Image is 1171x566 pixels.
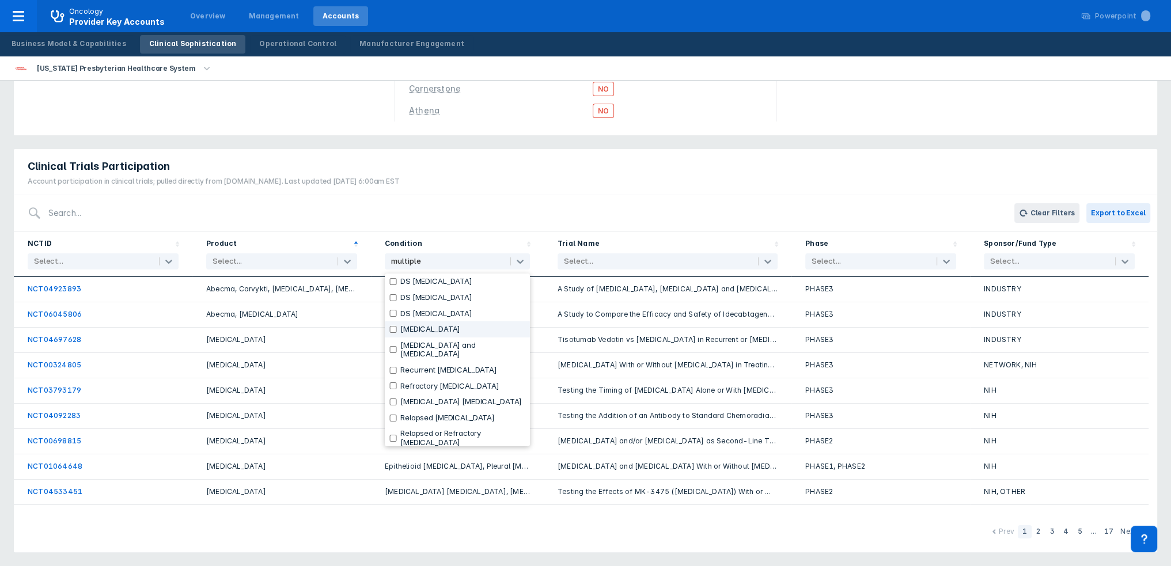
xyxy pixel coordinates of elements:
[14,62,28,75] img: ny-presbyterian
[409,83,461,93] div: Cornerstone
[32,60,200,77] div: [US_STATE] Presbyterian Healthcare System
[28,436,81,445] a: NCT00698815
[400,325,460,334] label: [MEDICAL_DATA]
[249,11,300,21] div: Management
[558,309,778,320] div: A Study to Compare the Efficacy and Safety of Idecabtagene Vicleucel With [MEDICAL_DATA] [MEDICAL...
[206,309,357,320] div: Abecma, [MEDICAL_DATA]
[385,487,530,497] div: [MEDICAL_DATA] [MEDICAL_DATA], [MEDICAL_DATA] Lung Non-[MEDICAL_DATA], Recurrent [MEDICAL_DATA], ...
[805,284,956,295] div: PHASE3
[805,360,956,371] div: PHASE3
[400,341,525,359] label: [MEDICAL_DATA] and [MEDICAL_DATA]
[323,11,359,21] div: Accounts
[1101,525,1117,538] div: 17
[558,461,778,472] div: [MEDICAL_DATA] and [MEDICAL_DATA] With or Without [MEDICAL_DATA] Maleate in Treating Patients Wit...
[558,487,778,497] div: Testing the Effects of MK-3475 ([MEDICAL_DATA]) With or Without the Usual [MEDICAL_DATA] Treatmen...
[1087,525,1101,538] div: ...
[544,231,791,277] div: Sort
[984,360,1135,371] div: NETWORK, NIH
[400,309,472,318] label: DS [MEDICAL_DATA]
[28,176,399,187] div: Account participation in clinical trials; pulled directly from [DOMAIN_NAME]. Last updated [DATE]...
[371,231,544,277] div: Sort
[558,238,600,251] div: Trial Name
[400,413,495,423] label: Relapsed [MEDICAL_DATA]
[400,366,497,375] label: Recurrent [MEDICAL_DATA]
[206,461,357,472] div: [MEDICAL_DATA]
[409,105,439,115] div: Athena
[1120,526,1136,538] div: Next
[400,277,472,286] label: DS [MEDICAL_DATA]
[12,39,126,49] div: Business Model & Capabilities
[206,385,357,396] div: [MEDICAL_DATA]
[1073,525,1087,538] div: 5
[805,461,956,472] div: PHASE1, PHASE2
[400,429,525,447] label: Relapsed or Refractory [MEDICAL_DATA]
[984,335,1135,345] div: INDUSTRY
[28,386,81,394] a: NCT03793179
[984,284,1135,295] div: INDUSTRY
[206,487,357,497] div: [MEDICAL_DATA]
[805,309,956,320] div: PHASE3
[206,335,357,345] div: [MEDICAL_DATA]
[28,159,170,173] span: Clinical Trials Participation
[999,526,1014,538] div: Prev
[558,411,778,421] div: Testing the Addition of an Antibody to Standard Chemoradiation Followed by the Antibody for One Y...
[206,238,237,251] div: Product
[350,35,473,54] a: Manufacturer Engagement
[259,39,336,49] div: Operational Control
[984,411,1135,421] div: NIH
[28,335,81,344] a: NCT04697628
[1131,526,1157,552] div: Contact Support
[181,6,235,26] a: Overview
[28,487,82,496] a: NCT04533451
[558,335,778,345] div: Tisotumab Vedotin vs [MEDICAL_DATA] in Recurrent or [MEDICAL_DATA] [MEDICAL_DATA]
[206,436,357,447] div: [MEDICAL_DATA]
[791,231,970,277] div: Sort
[558,385,778,396] div: Testing the Timing of [MEDICAL_DATA] Alone or With [MEDICAL_DATA] as First Line Treatment and Mai...
[140,35,246,54] a: Clinical Sophistication
[190,11,226,21] div: Overview
[970,231,1149,277] div: Sort
[41,200,994,226] input: Search...
[984,385,1135,396] div: NIH
[359,39,464,49] div: Manufacturer Engagement
[28,360,81,369] a: NCT00324805
[558,360,778,371] div: [MEDICAL_DATA] With or Without [MEDICAL_DATA] in Treating Patients With Stage IB, Stage II, or [M...
[149,39,237,49] div: Clinical Sophistication
[984,436,1135,447] div: NIH
[558,284,778,295] div: A Study of [MEDICAL_DATA], [MEDICAL_DATA] and [MEDICAL_DATA] (VRd) Followed by Cilta-cel, a CAR-T...
[1045,525,1059,538] div: 3
[28,284,81,293] a: NCT04923893
[805,487,956,497] div: PHASE2
[28,238,52,251] div: NCTID
[984,238,1056,251] div: Sponsor/Fund Type
[984,309,1135,320] div: INDUSTRY
[400,382,499,391] label: Refractory [MEDICAL_DATA]
[192,231,371,277] div: Sort
[206,411,357,421] div: [MEDICAL_DATA]
[805,411,956,421] div: PHASE3
[805,385,956,396] div: PHASE3
[206,284,357,295] div: Abecma, Carvykti, [MEDICAL_DATA], [MEDICAL_DATA], [MEDICAL_DATA], [MEDICAL_DATA]
[385,238,422,251] div: Condition
[805,238,828,251] div: Phase
[385,461,530,472] div: Epithelioid [MEDICAL_DATA], Pleural [MEDICAL_DATA], Recurrent [MEDICAL_DATA], [MEDICAL_DATA]
[313,6,369,26] a: Accounts
[593,104,614,118] span: No
[1014,203,1079,223] button: Clear Filters
[28,310,82,318] a: NCT06045806
[593,82,614,96] span: No
[984,487,1135,497] div: NIH, OTHER
[69,6,104,17] p: Oncology
[400,397,522,407] label: [MEDICAL_DATA] [MEDICAL_DATA]
[1059,525,1073,538] div: 4
[240,6,309,26] a: Management
[69,17,165,26] span: Provider Key Accounts
[558,436,778,447] div: [MEDICAL_DATA] and/or [MEDICAL_DATA] as Second-Line Therapy in Treating Patients With Stage IIIB ...
[14,231,192,277] div: Sort
[250,35,346,54] a: Operational Control
[1086,203,1150,223] button: Export to Excel
[1018,525,1032,538] div: 1
[1095,11,1150,21] div: Powerpoint
[805,335,956,345] div: PHASE3
[206,360,357,371] div: [MEDICAL_DATA]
